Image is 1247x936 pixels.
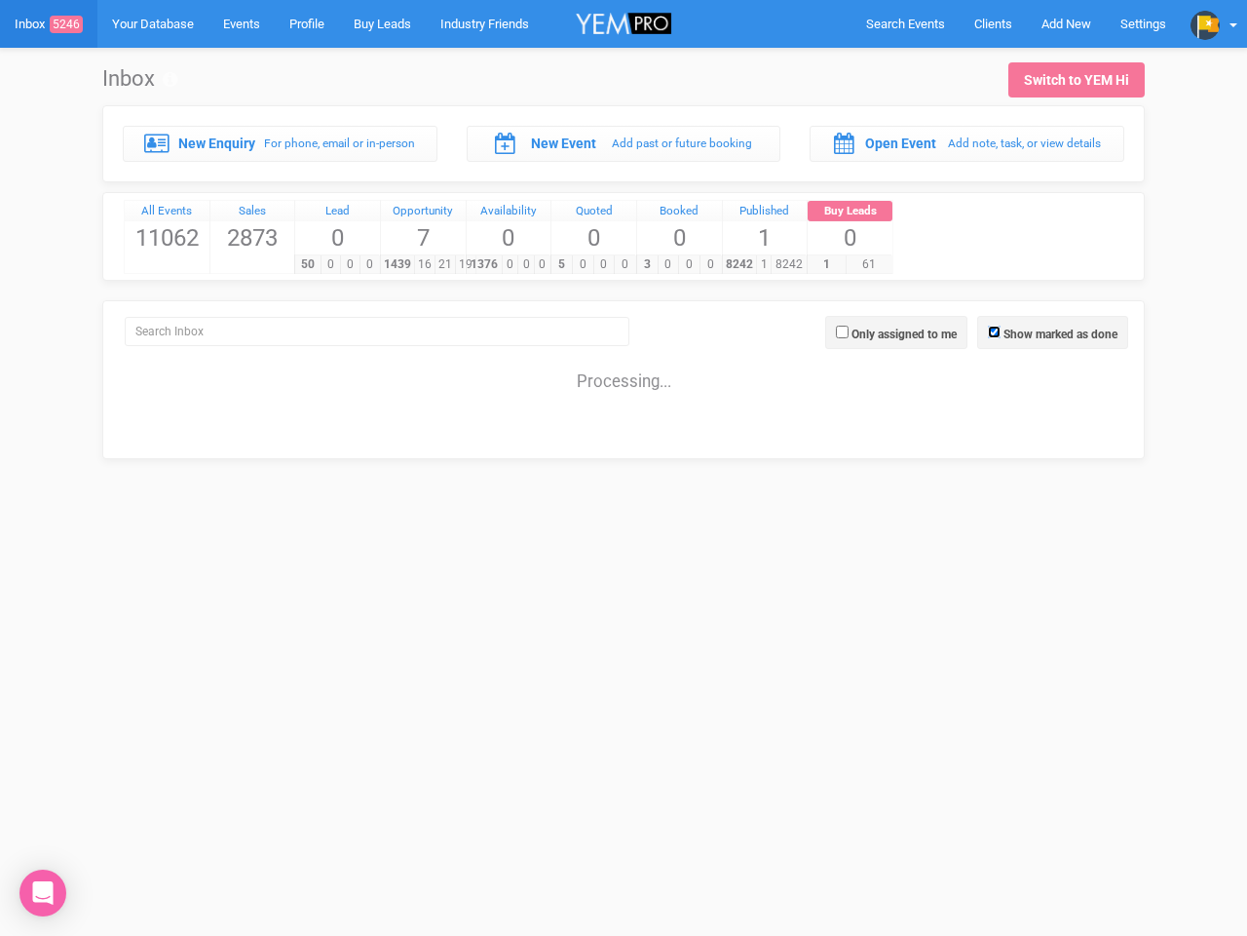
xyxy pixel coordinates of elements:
a: All Events [125,201,209,222]
a: Availability [467,201,551,222]
span: 5246 [50,16,83,33]
span: 0 [593,255,616,274]
span: 0 [467,221,551,254]
span: 0 [321,255,341,274]
a: Buy Leads [808,201,892,222]
span: 19 [455,255,476,274]
span: 1 [756,255,772,274]
span: 5 [550,255,573,274]
span: 0 [678,255,700,274]
input: Search Inbox [125,317,629,346]
span: Clients [974,17,1012,31]
span: Add New [1041,17,1091,31]
span: 8242 [771,255,807,274]
span: 50 [294,255,321,274]
span: 0 [572,255,594,274]
a: Quoted [551,201,636,222]
a: Sales [210,201,295,222]
a: Open Event Add note, task, or view details [810,126,1124,161]
a: Switch to YEM Hi [1008,62,1145,97]
span: 2873 [210,221,295,254]
span: 0 [502,255,518,274]
div: Open Intercom Messenger [19,870,66,916]
a: Booked [637,201,722,222]
span: 8242 [722,255,758,274]
span: 0 [637,221,722,254]
div: Processing... [108,351,1139,390]
span: Search Events [866,17,945,31]
span: 0 [340,255,360,274]
a: Lead [295,201,380,222]
span: 0 [551,221,636,254]
label: Only assigned to me [851,326,957,343]
small: For phone, email or in-person [264,136,415,150]
img: profile.png [1190,11,1220,40]
span: 11062 [125,221,209,254]
a: Opportunity [381,201,466,222]
label: New Event [531,134,596,153]
span: 16 [414,255,435,274]
label: Open Event [865,134,936,153]
span: 1 [807,255,847,274]
span: 1 [723,221,808,254]
label: New Enquiry [178,134,255,153]
a: New Enquiry For phone, email or in-person [123,126,437,161]
div: Switch to YEM Hi [1024,70,1129,90]
label: Show marked as done [1003,326,1117,343]
span: 0 [517,255,534,274]
small: Add note, task, or view details [948,136,1101,150]
span: 1376 [466,255,503,274]
a: Published [723,201,808,222]
span: 0 [295,221,380,254]
span: 0 [614,255,636,274]
a: New Event Add past or future booking [467,126,781,161]
span: 0 [808,221,892,254]
span: 0 [359,255,380,274]
span: 0 [658,255,680,274]
span: 0 [699,255,722,274]
span: 1439 [380,255,415,274]
small: Add past or future booking [612,136,752,150]
h1: Inbox [102,67,177,91]
span: 7 [381,221,466,254]
span: 0 [534,255,550,274]
span: 61 [846,255,892,274]
span: 21 [435,255,456,274]
span: 3 [636,255,659,274]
